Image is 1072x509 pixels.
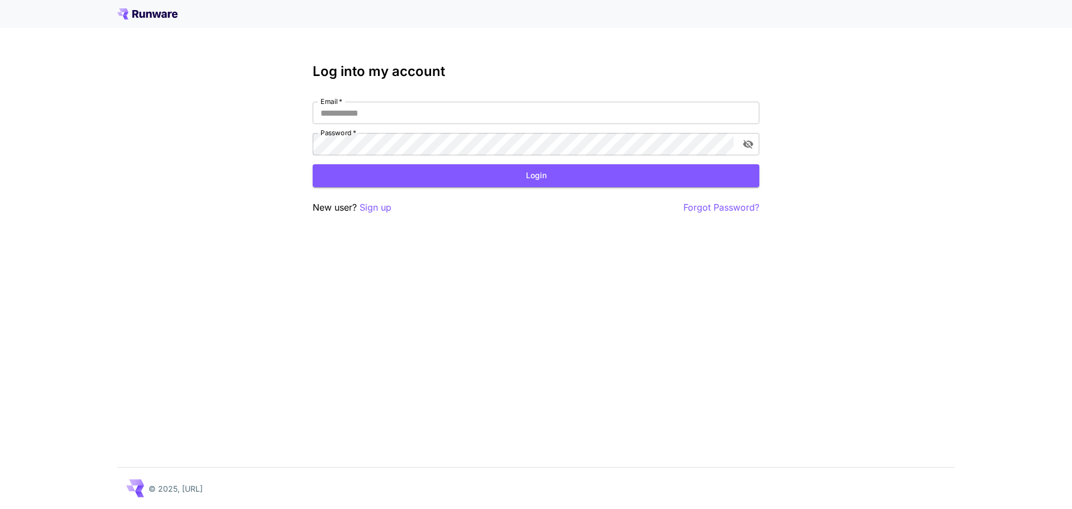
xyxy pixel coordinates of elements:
[149,483,203,494] p: © 2025, [URL]
[313,64,759,79] h3: Log into my account
[313,164,759,187] button: Login
[320,128,356,137] label: Password
[683,201,759,215] button: Forgot Password?
[360,201,391,215] button: Sign up
[738,134,758,154] button: toggle password visibility
[320,97,342,106] label: Email
[313,201,391,215] p: New user?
